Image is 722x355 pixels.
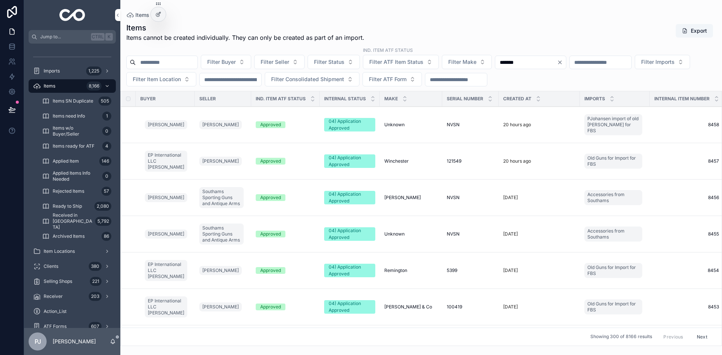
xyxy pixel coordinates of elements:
span: 8456 [654,195,719,201]
span: Selling Shops [44,278,72,284]
div: 505 [99,97,111,106]
button: Select Button [265,72,359,86]
span: Imports [44,68,60,74]
div: 1,225 [86,66,102,76]
span: Remington [384,267,407,273]
span: Items [44,83,55,89]
span: Items w/o Buyer/Seller [53,125,99,137]
a: Old Guns for Import for FBS [584,298,645,316]
span: Filter Status [314,58,344,66]
a: EP International LLC [PERSON_NAME] [145,296,187,317]
a: Items SN Duplicate505 [38,94,116,108]
span: Filter ATF Form [369,76,407,83]
span: NVSN [447,122,460,128]
span: Southams Sporting Guns and Antique Arms [202,189,241,207]
span: ATF Forms [44,323,67,329]
a: [PERSON_NAME] [145,230,187,239]
a: [DATE] [503,267,575,273]
span: PJohansen import of old [PERSON_NAME] for FBS [587,116,639,134]
a: Ready to Ship2,080 [38,199,116,213]
div: 607 [89,322,102,331]
a: Clients380 [29,260,116,273]
a: NVSN [447,231,494,237]
button: Select Button [126,72,196,86]
p: [DATE] [503,195,518,201]
button: Jump to...CtrlK [29,30,116,44]
div: Approved [260,158,281,165]
a: Accessories from Southams [584,189,645,207]
span: 8454 [654,267,719,273]
a: [PERSON_NAME] [145,119,190,131]
a: EP International LLC [PERSON_NAME] [145,260,187,281]
a: Accessories from Southams [584,227,642,242]
a: Accessories from Southams [584,225,645,243]
a: [PERSON_NAME] [384,195,438,201]
button: Select Button [363,55,439,69]
div: 04) Application Approved [329,300,371,314]
div: 221 [90,277,102,286]
a: Items need Info1 [38,109,116,123]
p: [DATE] [503,231,518,237]
a: 04) Application Approved [324,227,375,241]
div: Approved [260,304,281,310]
a: Southams Sporting Guns and Antique Arms [199,186,247,210]
span: Applied Item [53,158,79,164]
a: Approved [256,267,315,274]
div: Approved [260,267,281,274]
div: 57 [102,187,111,196]
span: Items need Info [53,113,85,119]
span: Created at [503,96,531,102]
div: 380 [89,262,102,271]
span: Items SN Duplicate [53,98,93,104]
a: 8457 [654,158,719,164]
div: 8,166 [86,82,102,91]
a: Old Guns for Import for FBS [584,261,645,279]
a: [PERSON_NAME] [199,120,242,129]
span: NVSN [447,231,460,237]
a: Items w/o Buyer/Seller0 [38,124,116,138]
div: 86 [102,232,111,241]
a: 5399 [447,267,494,273]
button: Select Button [201,55,251,69]
span: Unknown [384,231,405,237]
a: Unknown [384,122,438,128]
span: Old Guns for Import for FBS [587,264,639,276]
a: 100419 [447,304,494,310]
span: Filter Item Location [133,76,181,83]
div: scrollable content [24,44,120,328]
a: Old Guns for Import for FBS [584,299,642,314]
span: Filter Seller [261,58,289,66]
span: Buyer [140,96,156,102]
p: 20 hours ago [503,122,531,128]
a: [PERSON_NAME] [199,302,242,311]
span: [PERSON_NAME] [202,158,239,164]
div: 1 [102,112,111,121]
a: [DATE] [503,195,575,201]
a: 121549 [447,158,494,164]
a: Applied Items Info Needed0 [38,169,116,183]
span: EP International LLC [PERSON_NAME] [148,261,184,279]
span: Ind. Item ATF Status [256,96,306,102]
span: Ctrl [91,33,105,41]
a: Southams Sporting Guns and Antique Arms [199,222,247,246]
span: 121549 [447,158,461,164]
a: EP International LLC [PERSON_NAME] [145,151,187,172]
span: 8458 [654,122,719,128]
a: EP International LLC [PERSON_NAME] [145,295,190,319]
a: [PERSON_NAME] [199,119,247,131]
div: 04) Application Approved [329,264,371,277]
a: EP International LLC [PERSON_NAME] [145,258,190,282]
span: Clients [44,263,58,269]
div: 146 [99,157,111,166]
p: [PERSON_NAME] [53,338,96,345]
button: Export [676,24,713,38]
a: 04) Application Approved [324,118,375,131]
span: [PERSON_NAME] [202,304,239,310]
a: [PERSON_NAME] [199,264,247,276]
label: ind. Item ATF Status [363,47,413,53]
h1: Items [126,23,364,33]
a: ATF Forms607 [29,320,116,333]
div: 4 [102,142,111,151]
span: EP International LLC [PERSON_NAME] [148,152,184,170]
